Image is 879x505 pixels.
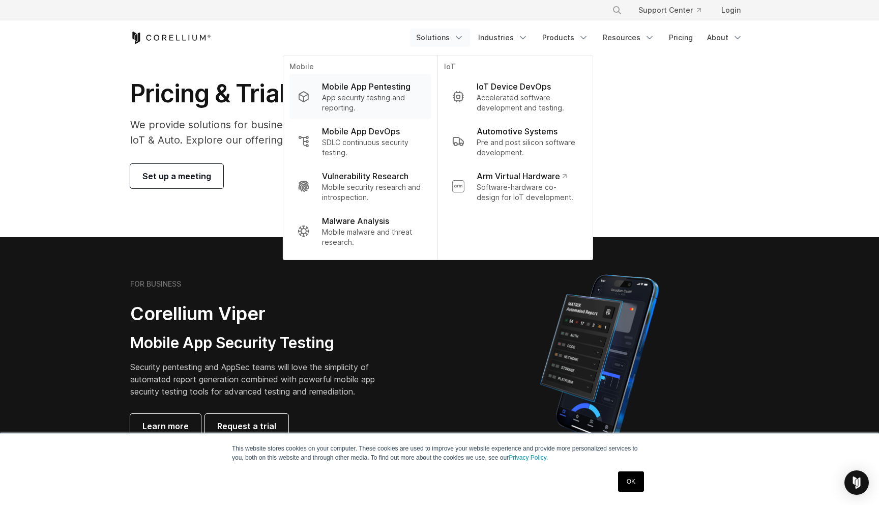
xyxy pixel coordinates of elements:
a: Set up a meeting [130,164,223,188]
a: Support Center [630,1,709,19]
a: Malware Analysis Mobile malware and threat research. [289,209,431,254]
a: Learn more [130,414,201,438]
p: Malware Analysis [322,215,389,227]
div: Navigation Menu [410,29,749,47]
p: Mobile malware and threat research. [322,227,423,247]
p: Mobile App Pentesting [322,80,411,93]
h2: Corellium Viper [130,302,391,325]
div: Open Intercom Messenger [844,470,869,495]
p: IoT Device DevOps [477,80,551,93]
a: Arm Virtual Hardware Software-hardware co-design for IoT development. [444,164,587,209]
p: Mobile security research and introspection. [322,182,423,203]
a: Products [536,29,595,47]
span: Set up a meeting [142,170,211,182]
a: Resources [597,29,661,47]
a: Industries [472,29,534,47]
a: Vulnerability Research Mobile security research and introspection. [289,164,431,209]
p: Security pentesting and AppSec teams will love the simplicity of automated report generation comb... [130,361,391,398]
span: Learn more [142,420,189,432]
a: IoT Device DevOps Accelerated software development and testing. [444,74,587,119]
a: About [701,29,749,47]
a: Pricing [663,29,699,47]
p: Mobile [289,62,431,74]
p: Accelerated software development and testing. [477,93,578,113]
p: Automotive Systems [477,125,558,137]
h1: Pricing & Trials [130,78,536,109]
a: Login [713,1,749,19]
a: Mobile App DevOps SDLC continuous security testing. [289,119,431,164]
p: Arm Virtual Hardware [477,170,567,182]
p: IoT [444,62,587,74]
p: SDLC continuous security testing. [322,137,423,158]
p: Pre and post silicon software development. [477,137,578,158]
div: Navigation Menu [600,1,749,19]
p: Vulnerability Research [322,170,408,182]
p: Mobile App DevOps [322,125,400,137]
button: Search [608,1,626,19]
span: Request a trial [217,420,276,432]
a: Solutions [410,29,470,47]
img: Corellium MATRIX automated report on iPhone showing app vulnerability test results across securit... [523,270,676,448]
a: Mobile App Pentesting App security testing and reporting. [289,74,431,119]
p: Software-hardware co-design for IoT development. [477,182,578,203]
h6: FOR BUSINESS [130,279,181,289]
a: Corellium Home [130,32,211,44]
h3: Mobile App Security Testing [130,333,391,353]
p: App security testing and reporting. [322,93,423,113]
a: OK [618,471,644,492]
a: Request a trial [205,414,288,438]
a: Automotive Systems Pre and post silicon software development. [444,119,587,164]
p: This website stores cookies on your computer. These cookies are used to improve your website expe... [232,444,647,462]
p: We provide solutions for businesses, research teams, community individuals, and IoT & Auto. Explo... [130,117,536,148]
a: Privacy Policy. [509,454,548,461]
